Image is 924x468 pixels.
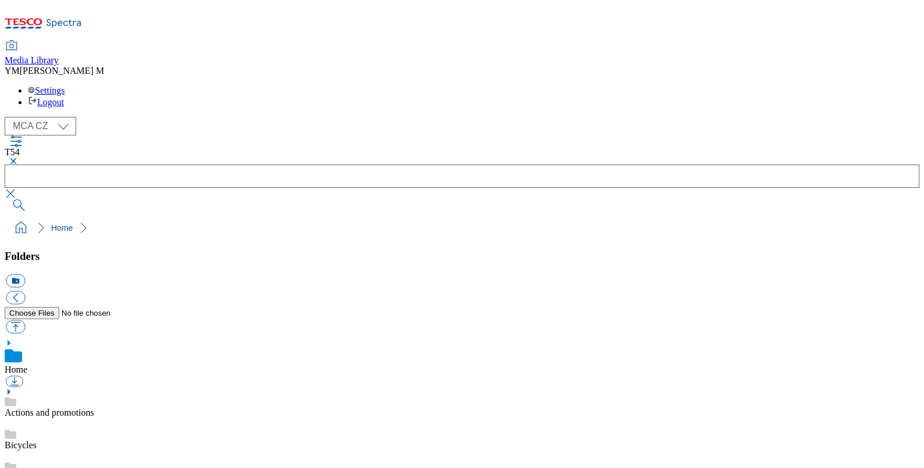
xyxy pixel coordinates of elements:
[5,365,27,374] a: Home
[5,66,20,76] span: YM
[5,440,37,450] a: Bicycles
[28,97,64,107] a: Logout
[5,41,59,66] a: Media Library
[28,85,65,95] a: Settings
[51,223,73,233] a: Home
[5,250,919,263] h3: Folders
[5,408,94,417] a: Actions and promotions
[5,147,20,157] span: T54
[20,66,104,76] span: [PERSON_NAME] M
[5,217,919,239] nav: breadcrumb
[12,219,30,237] a: home
[5,55,59,65] span: Media Library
